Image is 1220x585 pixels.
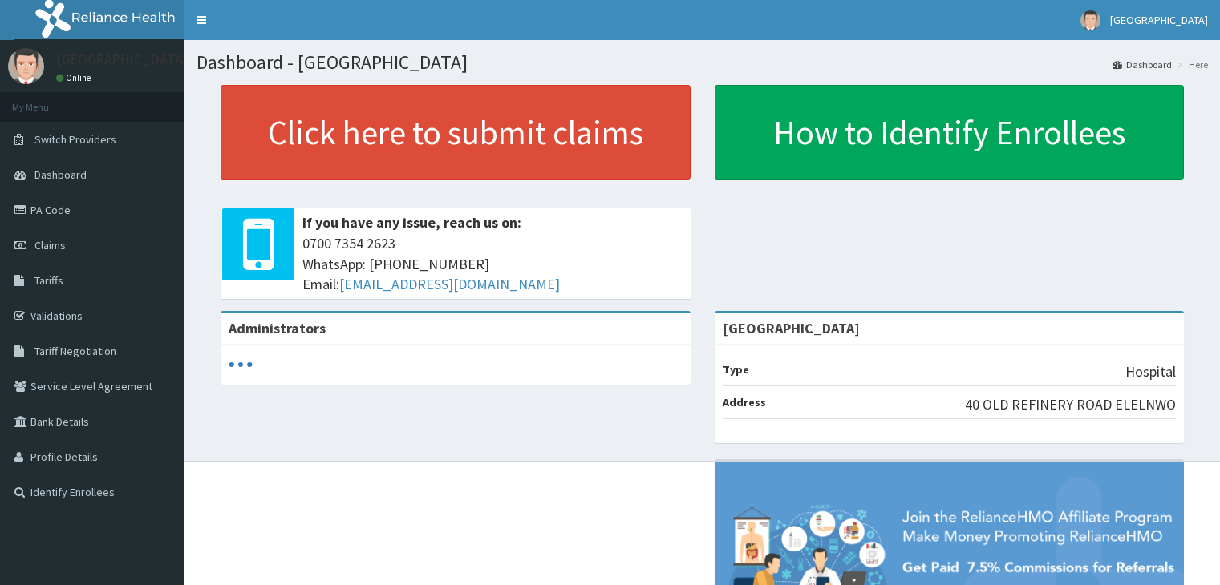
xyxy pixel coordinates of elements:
b: If you have any issue, reach us on: [302,213,521,232]
span: Tariffs [34,273,63,288]
b: Type [723,362,749,377]
a: Dashboard [1113,58,1172,71]
p: 40 OLD REFINERY ROAD ELELNWO [965,394,1176,415]
p: [GEOGRAPHIC_DATA] [56,52,188,67]
span: [GEOGRAPHIC_DATA] [1110,13,1208,27]
strong: [GEOGRAPHIC_DATA] [723,319,860,337]
li: Here [1173,58,1208,71]
a: Online [56,72,95,83]
span: 0700 7354 2623 WhatsApp: [PHONE_NUMBER] Email: [302,233,683,295]
a: Click here to submit claims [221,85,691,180]
img: User Image [1080,10,1100,30]
span: Switch Providers [34,132,116,147]
a: [EMAIL_ADDRESS][DOMAIN_NAME] [339,275,560,293]
b: Address [723,395,766,409]
span: Dashboard [34,167,87,182]
h1: Dashboard - [GEOGRAPHIC_DATA] [197,52,1208,73]
b: Administrators [229,319,326,337]
a: How to Identify Enrollees [715,85,1185,180]
img: User Image [8,48,44,84]
p: Hospital [1125,361,1176,382]
span: Claims [34,238,66,252]
svg: audio-loading [229,353,253,377]
span: Tariff Negotiation [34,344,116,358]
